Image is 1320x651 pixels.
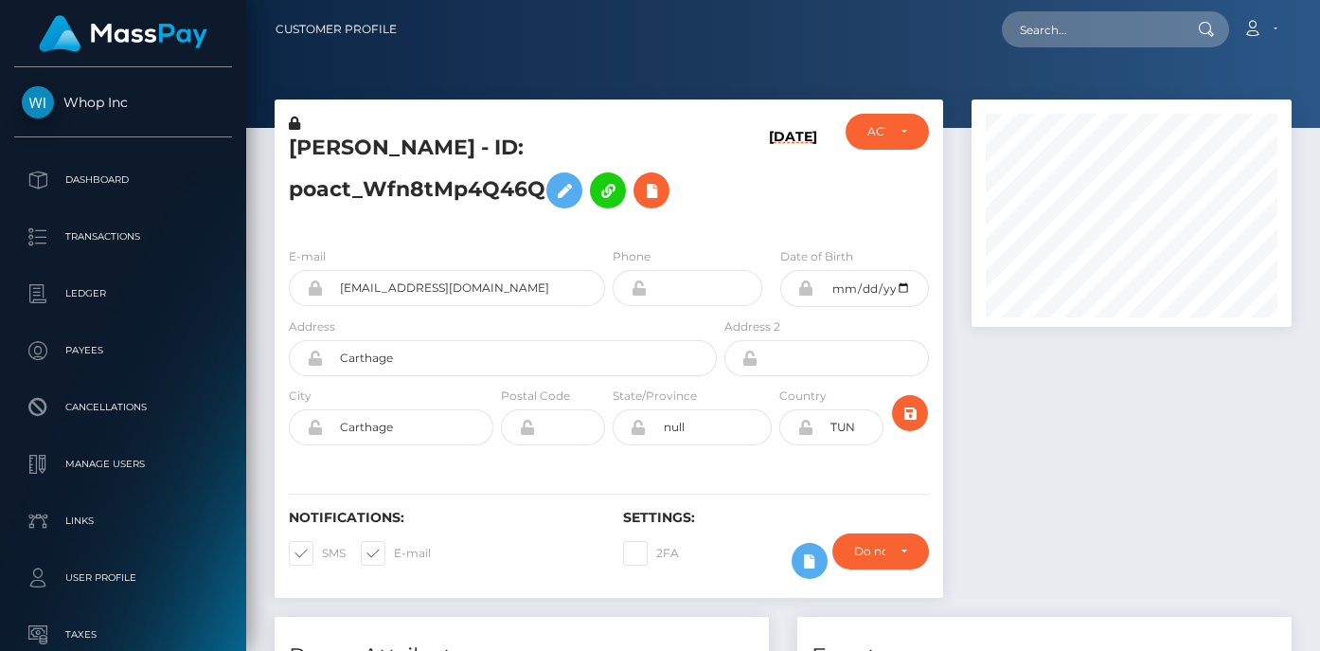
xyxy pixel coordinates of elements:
p: Links [22,507,224,535]
a: Ledger [14,270,232,317]
p: Transactions [22,223,224,251]
h6: Settings: [623,510,929,526]
h6: Notifications: [289,510,595,526]
div: ACTIVE [867,124,885,139]
label: State/Province [613,388,697,405]
label: SMS [289,541,346,566]
label: Postal Code [501,388,570,405]
span: Whop Inc [14,94,232,111]
a: Payees [14,327,232,374]
img: MassPay Logo [39,15,207,52]
p: Taxes [22,621,224,649]
label: Date of Birth [780,248,853,265]
p: Dashboard [22,166,224,194]
a: Links [14,497,232,545]
h6: [DATE] [769,129,817,225]
p: Cancellations [22,393,224,422]
label: City [289,388,312,405]
button: ACTIVE [846,114,929,150]
label: E-mail [289,248,326,265]
label: Country [779,388,827,405]
a: Customer Profile [276,9,397,49]
div: Do not require [854,544,885,559]
a: Dashboard [14,156,232,204]
label: Address 2 [724,318,780,335]
img: Whop Inc [22,86,54,118]
h5: [PERSON_NAME] - ID: poact_Wfn8tMp4Q46Q [289,134,706,218]
a: Transactions [14,213,232,261]
button: Do not require [832,533,929,570]
a: Manage Users [14,441,232,488]
input: Search... [1002,11,1180,47]
label: Address [289,318,335,335]
p: Payees [22,336,224,365]
label: 2FA [623,541,679,566]
a: User Profile [14,554,232,602]
p: User Profile [22,564,224,592]
a: Cancellations [14,384,232,431]
p: Manage Users [22,450,224,479]
p: Ledger [22,280,224,308]
label: Phone [613,248,651,265]
label: E-mail [361,541,431,566]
